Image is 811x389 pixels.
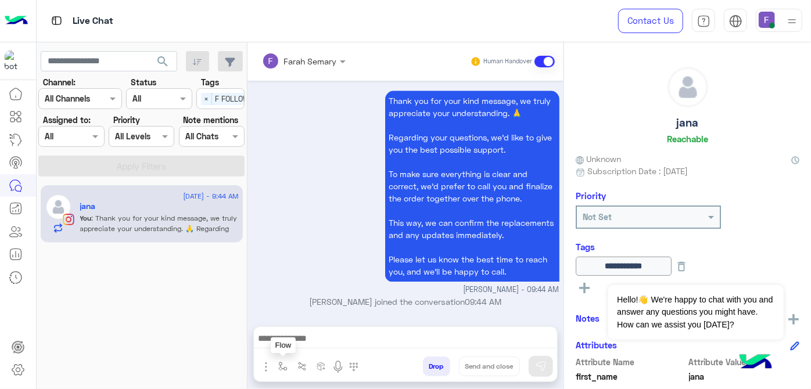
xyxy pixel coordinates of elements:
img: userImage [759,12,775,28]
img: create order [317,362,326,371]
label: Tags [201,76,219,88]
img: Instagram [63,214,74,225]
img: Logo [5,9,28,33]
span: Hello!👋 We're happy to chat with you and answer any questions you might have. How can we assist y... [608,285,783,340]
span: Thank you for your kind message, we truly appreciate your understanding. 🙏 Regarding your questio... [80,214,238,316]
img: add [788,314,799,325]
h6: Tags [576,242,799,252]
span: You [80,214,92,222]
label: Note mentions [183,114,238,126]
button: search [149,51,177,76]
span: search [156,55,170,69]
a: Contact Us [618,9,683,33]
img: tab [729,15,742,28]
img: make a call [349,362,358,372]
h5: jana [80,201,96,211]
span: Subscription Date : [DATE] [587,165,688,177]
img: send message [535,361,547,372]
img: tab [697,15,710,28]
img: 317874714732967 [5,51,26,71]
img: profile [785,14,799,28]
button: select flow [274,356,293,376]
h5: jana [677,116,699,129]
img: tab [49,13,64,28]
h6: Attributes [576,340,617,350]
span: [DATE] - 9:44 AM [183,191,238,201]
button: create order [312,356,331,376]
p: 28/8/2025, 9:44 AM [385,91,559,282]
label: Channel: [43,76,76,88]
span: × [201,93,212,105]
img: send attachment [259,360,273,374]
button: Send and close [459,356,520,376]
label: Status [131,76,156,88]
img: select flow [278,362,288,371]
span: Attribute Name [576,356,687,368]
span: [PERSON_NAME] - 09:44 AM [464,284,559,296]
button: Apply Filters [38,156,245,177]
h6: Priority [576,190,606,201]
button: Drop [423,356,450,376]
span: Attribute Value [689,356,800,368]
span: Unknown [576,153,621,165]
p: Live Chat [73,13,113,29]
h6: Reachable [667,134,708,144]
label: Priority [113,114,140,126]
span: 09:44 AM [465,297,502,307]
img: defaultAdmin.png [45,194,71,220]
a: tab [692,9,715,33]
img: send voice note [331,360,345,374]
button: Trigger scenario [293,356,312,376]
span: F FOLLOW UP [212,93,264,105]
img: defaultAdmin.png [668,67,708,107]
span: first_name [576,370,687,383]
img: Trigger scenario [297,362,307,371]
small: Human Handover [483,57,532,66]
p: [PERSON_NAME] joined the conversation [252,296,559,308]
span: jana [689,370,800,383]
h6: Notes [576,313,600,323]
img: hulul-logo.png [735,343,776,383]
label: Assigned to: [43,114,91,126]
